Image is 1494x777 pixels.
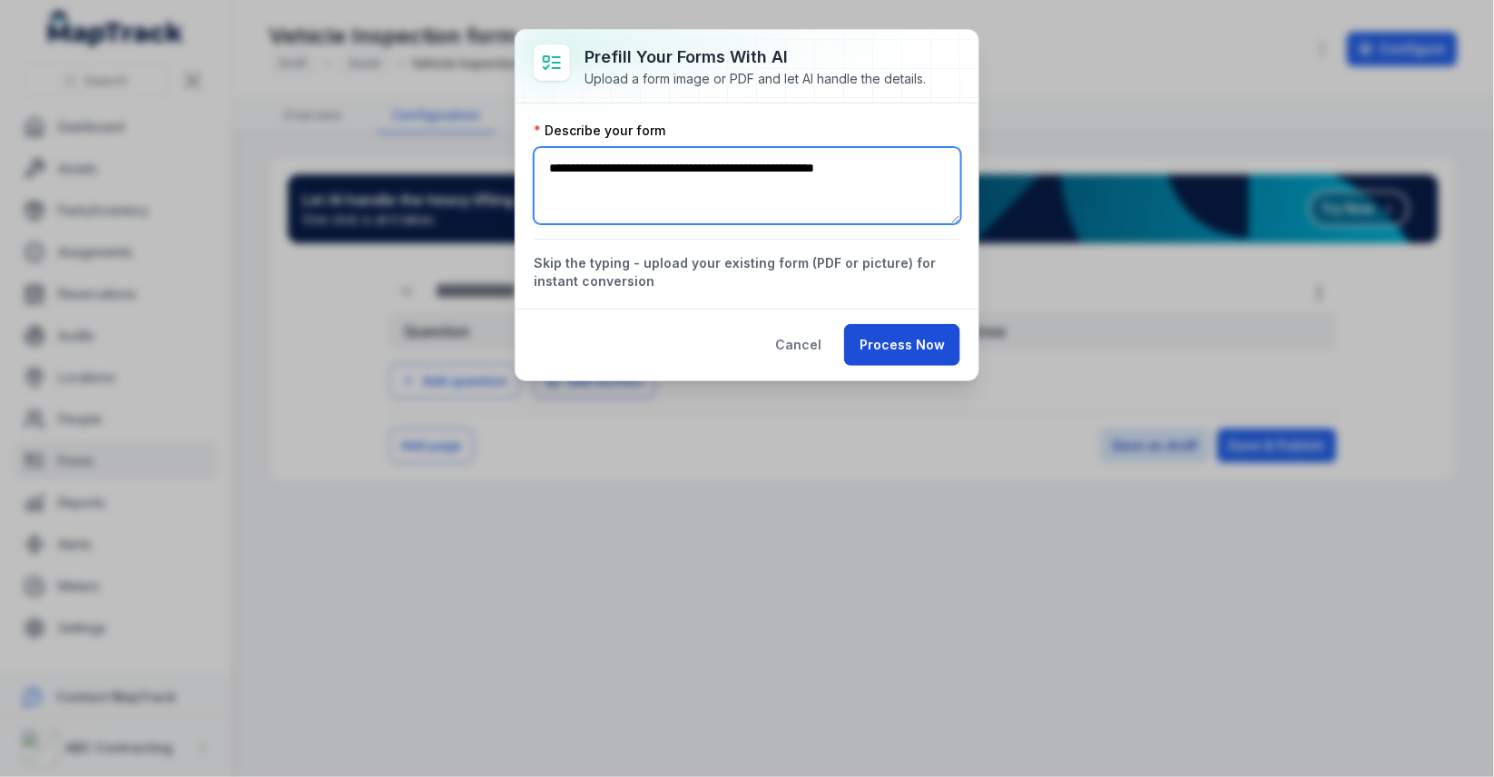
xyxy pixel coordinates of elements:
label: Describe your form [534,122,665,140]
div: Upload a form image or PDF and let AI handle the details. [585,70,926,88]
button: Cancel [760,324,837,366]
button: Skip the typing - upload your existing form (PDF or picture) for instant conversion [534,254,961,290]
button: Process Now [844,324,960,366]
h3: Prefill Your Forms with AI [585,44,926,70]
textarea: :r1h:-form-item-label [534,147,961,224]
